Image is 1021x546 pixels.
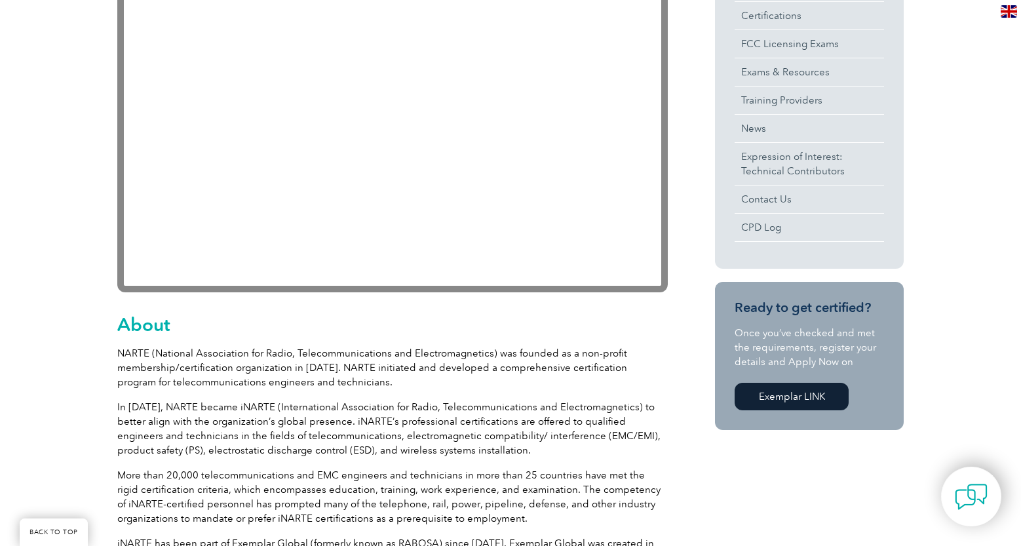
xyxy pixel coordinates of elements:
h3: Ready to get certified? [735,300,884,316]
p: More than 20,000 telecommunications and EMC engineers and technicians in more than 25 countries h... [117,468,668,526]
img: contact-chat.png [955,480,988,513]
a: BACK TO TOP [20,518,88,546]
a: Expression of Interest:Technical Contributors [735,143,884,185]
a: Contact Us [735,185,884,213]
img: en [1001,5,1017,18]
a: Exams & Resources [735,58,884,86]
p: NARTE (National Association for Radio, Telecommunications and Electromagnetics) was founded as a ... [117,346,668,389]
a: CPD Log [735,214,884,241]
p: In [DATE], NARTE became iNARTE (International Association for Radio, Telecommunications and Elect... [117,400,668,458]
a: Certifications [735,2,884,29]
a: Training Providers [735,87,884,114]
p: Once you’ve checked and met the requirements, register your details and Apply Now on [735,326,884,369]
a: Exemplar LINK [735,383,849,410]
a: FCC Licensing Exams [735,30,884,58]
a: News [735,115,884,142]
h2: About [117,314,668,335]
